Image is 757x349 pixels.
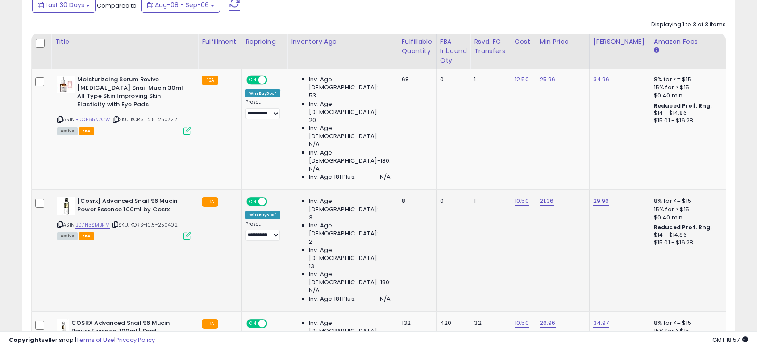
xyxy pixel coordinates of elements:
div: $0.40 min [654,92,728,100]
span: 20 [309,116,316,124]
span: Inv. Age 181 Plus: [309,295,356,303]
span: All listings currently available for purchase on Amazon [57,232,78,240]
div: Amazon Fees [654,37,731,46]
b: Reduced Prof. Rng. [654,223,712,231]
span: Last 30 Days [46,0,84,9]
span: | SKU: KORS-12.5-250722 [112,116,177,123]
span: Inv. Age [DEMOGRAPHIC_DATA]-180: [309,149,391,165]
span: N/A [380,295,391,303]
div: $14 - $14.86 [654,109,728,117]
a: B0CF65N7CW [75,116,110,123]
div: $0.40 min [654,214,728,222]
b: [Cosrx] Advanced Snail 96 Mucin Power Essence 100ml by Cosrx [77,197,186,216]
div: [PERSON_NAME] [593,37,646,46]
div: 32 [474,319,504,327]
div: $15.01 - $16.28 [654,239,728,247]
b: Reduced Prof. Rng. [654,102,712,109]
div: ASIN: [57,197,191,239]
small: Amazon Fees. [654,46,659,55]
span: All listings currently available for purchase on Amazon [57,127,78,135]
span: Inv. Age [DEMOGRAPHIC_DATA]: [309,246,391,262]
span: N/A [309,165,320,173]
span: OFF [266,198,280,206]
a: Terms of Use [76,336,114,344]
span: N/A [309,140,320,148]
div: 8 [402,197,429,205]
small: FBA [202,319,218,329]
span: N/A [309,286,320,294]
span: Inv. Age [DEMOGRAPHIC_DATA]: [309,222,391,238]
div: Min Price [540,37,586,46]
span: Inv. Age [DEMOGRAPHIC_DATA]: [309,76,391,92]
a: B07N3SMBRM [75,221,110,229]
span: OFF [266,76,280,84]
a: 21.36 [540,197,554,206]
span: OFF [266,320,280,327]
div: 8% for <= $15 [654,319,728,327]
div: $14 - $14.86 [654,231,728,239]
span: Aug-08 - Sep-06 [155,0,209,9]
span: 2025-10-7 18:57 GMT [712,336,748,344]
div: Fulfillable Quantity [402,37,433,56]
span: ON [247,76,258,84]
a: 25.96 [540,75,556,84]
div: 8% for <= $15 [654,76,728,84]
div: Preset: [245,221,280,241]
span: Inv. Age 181 Plus: [309,173,356,181]
strong: Copyright [9,336,42,344]
span: 53 [309,92,316,100]
div: Repricing [245,37,283,46]
div: FBA inbound Qty [440,37,467,65]
div: Win BuyBox * [245,211,280,219]
span: FBA [79,232,94,240]
div: Rsvd. FC Transfers [474,37,507,56]
div: Fulfillment [202,37,238,46]
div: 8% for <= $15 [654,197,728,205]
div: Displaying 1 to 3 of 3 items [651,21,726,29]
span: Inv. Age [DEMOGRAPHIC_DATA]: [309,124,391,140]
div: 15% for > $15 [654,206,728,214]
span: 3 [309,214,312,222]
div: 132 [402,319,429,327]
div: 0 [440,76,464,84]
div: 68 [402,76,429,84]
div: 0 [440,197,464,205]
img: 3194lmHinrL._SL40_.jpg [57,76,75,93]
div: 420 [440,319,464,327]
a: 12.50 [515,75,529,84]
div: 15% for > $15 [654,327,728,335]
div: 1 [474,197,504,205]
span: ON [247,320,258,327]
div: Cost [515,37,532,46]
span: Inv. Age [DEMOGRAPHIC_DATA]: [309,197,391,213]
a: 29.96 [593,197,609,206]
span: N/A [380,173,391,181]
img: 31hihG1Mu0L._SL40_.jpg [57,319,69,337]
span: | SKU: KORS-10.5-250402 [111,221,178,228]
div: Win BuyBox * [245,89,280,97]
div: 15% for > $15 [654,84,728,92]
img: 31OiAm-FA8L._SL40_.jpg [57,197,75,215]
small: FBA [202,197,218,207]
div: Preset: [245,99,280,119]
div: 1 [474,76,504,84]
a: 10.50 [515,319,529,328]
div: seller snap | | [9,336,155,345]
a: 34.97 [593,319,609,328]
div: Inventory Age [291,37,394,46]
div: Title [55,37,194,46]
a: 34.96 [593,75,610,84]
a: 26.96 [540,319,556,328]
span: Inv. Age [DEMOGRAPHIC_DATA]-180: [309,270,391,286]
span: Inv. Age [DEMOGRAPHIC_DATA]: [309,100,391,116]
div: ASIN: [57,76,191,134]
a: Privacy Policy [116,336,155,344]
span: Compared to: [97,1,138,10]
span: ON [247,198,258,206]
a: 10.50 [515,197,529,206]
span: FBA [79,127,94,135]
small: FBA [202,76,218,85]
div: $15.01 - $16.28 [654,117,728,125]
span: 13 [309,262,314,270]
span: 2 [309,238,312,246]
